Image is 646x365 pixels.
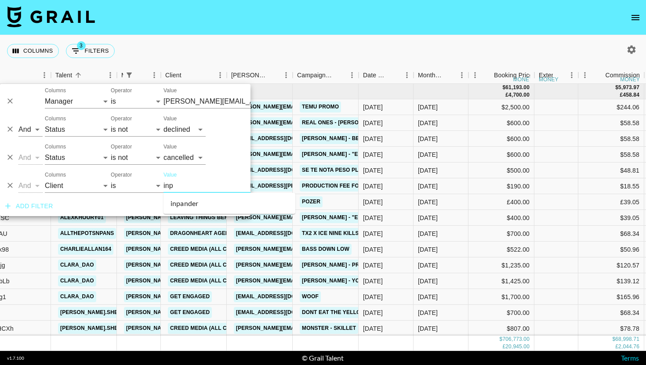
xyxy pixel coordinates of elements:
a: pozer [300,196,323,207]
a: allthepotsnpans [58,228,116,239]
div: Sep '24 [418,119,438,127]
div: Booker [227,67,293,84]
label: Columns [45,143,66,151]
a: [PERSON_NAME][EMAIL_ADDRESS][DOMAIN_NAME] [234,275,377,286]
a: [PERSON_NAME].sherlie_ [58,307,135,318]
div: Month Due [414,67,468,84]
div: 706,773.00 [502,336,530,343]
a: Creed Media (All Campaigns) [168,323,259,334]
div: $807.00 [468,321,534,336]
label: Operator [111,115,132,123]
label: Value [163,115,177,123]
select: Logic operator [18,151,43,165]
a: [PERSON_NAME] - Beautiful Day [300,133,397,144]
label: Value [163,87,177,94]
div: $139.12 [578,273,644,289]
div: Sep '24 [418,293,438,301]
button: Show filters [123,69,135,81]
div: 20,945.00 [505,343,530,351]
a: [PERSON_NAME][EMAIL_ADDRESS][DOMAIN_NAME] [124,307,267,318]
a: [PERSON_NAME][EMAIL_ADDRESS][DOMAIN_NAME] [124,275,267,286]
div: $600.00 [468,131,534,147]
div: Campaign (Type) [293,67,359,84]
div: 19/08/2024 [363,103,383,112]
button: Sort [181,69,194,81]
a: Creed Media (All Campaigns) [168,275,259,286]
button: Delete [4,151,17,164]
div: 02/09/2024 [363,308,383,317]
a: Get Engaged [168,307,212,318]
div: $78.78 [578,321,644,336]
div: 06/09/2024 [363,293,383,301]
select: Logic operator [18,179,43,193]
div: $18.55 [578,178,644,194]
button: Sort [135,69,148,81]
a: SE TE NOTA Peso Pluma & [PERSON_NAME] [300,165,425,176]
button: Sort [267,69,279,81]
div: $2,500.00 [468,99,534,115]
a: [PERSON_NAME][EMAIL_ADDRESS][DOMAIN_NAME] [124,260,267,271]
div: Talent [51,67,117,84]
button: Menu [565,69,578,82]
div: $244.06 [578,99,644,115]
div: £ [620,91,623,99]
button: Menu [104,69,117,82]
div: $50.96 [578,242,644,257]
div: Talent [55,67,72,84]
div: £39.05 [578,194,644,210]
div: $522.00 [468,242,534,257]
div: 27/08/2024 [363,245,383,254]
div: $1,700.00 [468,289,534,305]
div: $ [612,336,615,343]
div: 61,193.00 [505,84,530,91]
button: Menu [214,69,227,82]
a: Monster - Skillet [300,323,358,334]
button: Menu [468,69,482,82]
a: [PERSON_NAME][EMAIL_ADDRESS][DOMAIN_NAME] [124,244,267,255]
a: TX2 x Ice Nine Kills - Mad [300,228,378,239]
label: Operator [111,171,132,179]
div: Sep '24 [418,245,438,254]
a: DragonHeart Agency [168,228,239,239]
div: £400.00 [468,194,534,210]
div: © Grail Talent [302,354,344,362]
div: Sep '24 [418,277,438,285]
div: 23/09/2024 [363,198,383,206]
button: Show filters [66,44,115,58]
a: [PERSON_NAME] - "Ego" [300,212,371,223]
a: [PERSON_NAME][EMAIL_ADDRESS][DOMAIN_NAME] [234,260,377,271]
div: Sep '24 [418,229,438,238]
a: charlieallan164 [58,244,113,255]
a: alexkhoury01 [58,212,106,223]
img: Grail Talent [7,6,95,27]
a: [PERSON_NAME][EMAIL_ADDRESS][DOMAIN_NAME] [234,212,377,223]
div: 4,700.00 [508,91,530,99]
div: $68.34 [578,226,644,242]
a: woof [300,291,321,302]
div: $500.00 [468,163,534,178]
div: $600.00 [468,115,534,131]
div: 15/08/2024 [363,229,383,238]
a: [PERSON_NAME][EMAIL_ADDRESS][DOMAIN_NAME] [124,323,267,334]
div: $ [502,84,505,91]
div: money [513,77,533,82]
div: 458.84 [623,91,639,99]
button: Sort [72,69,84,81]
div: 1 active filter [123,69,135,81]
div: $68.34 [578,305,644,321]
div: 02/09/2024 [363,261,383,270]
a: clara_dao [58,275,96,286]
div: 10/09/2024 [363,182,383,191]
button: Menu [400,69,414,82]
div: Date Created [359,67,414,84]
button: Delete [4,123,17,136]
button: Delete [4,94,17,108]
a: production fee for JHAYCO - TORII [300,181,408,192]
button: Menu [345,69,359,82]
div: Sep '24 [418,213,438,222]
div: $39.05 [578,210,644,226]
div: $58.58 [578,115,644,131]
div: 23/09/2024 [363,150,383,159]
div: 68,998.71 [615,336,639,343]
label: Columns [45,87,66,94]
